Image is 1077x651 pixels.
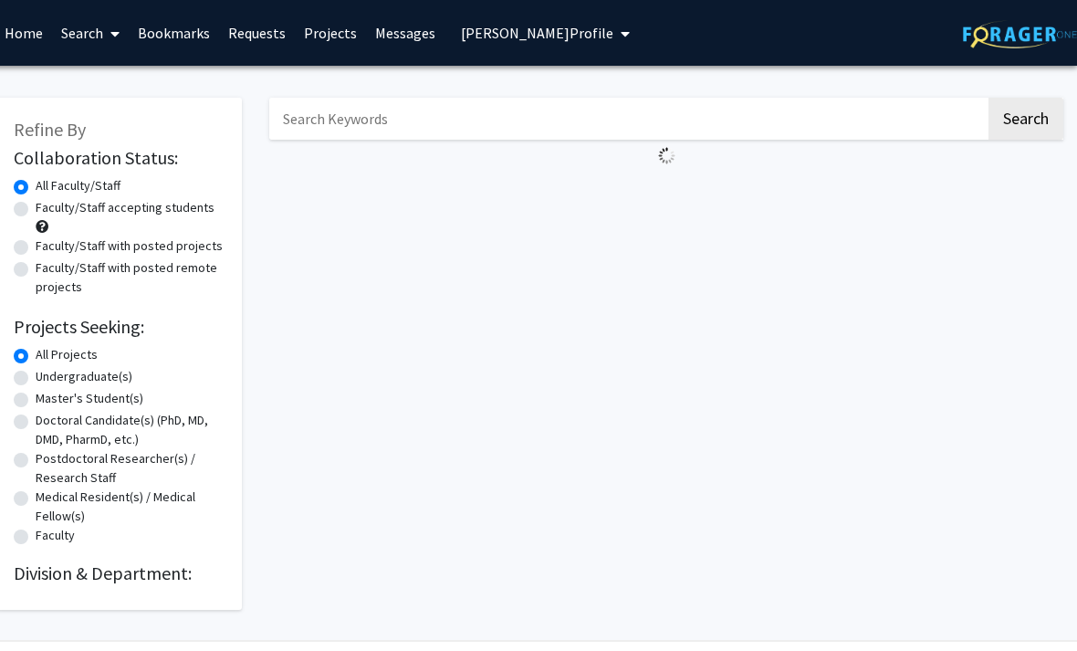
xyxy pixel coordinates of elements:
[14,118,86,141] span: Refine By
[36,367,132,386] label: Undergraduate(s)
[988,98,1063,140] button: Search
[129,1,219,65] a: Bookmarks
[36,449,224,488] label: Postdoctoral Researcher(s) / Research Staff
[269,172,1063,214] nav: Page navigation
[14,562,224,584] h2: Division & Department:
[14,147,224,169] h2: Collaboration Status:
[36,176,120,195] label: All Faculty/Staff
[36,389,143,408] label: Master's Student(s)
[651,140,683,172] img: Loading
[14,569,78,637] iframe: Chat
[461,24,613,42] span: [PERSON_NAME] Profile
[36,236,223,256] label: Faculty/Staff with posted projects
[36,345,98,364] label: All Projects
[36,526,75,545] label: Faculty
[36,488,224,526] label: Medical Resident(s) / Medical Fellow(s)
[36,411,224,449] label: Doctoral Candidate(s) (PhD, MD, DMD, PharmD, etc.)
[14,316,224,338] h2: Projects Seeking:
[963,20,1077,48] img: ForagerOne Logo
[36,258,224,297] label: Faculty/Staff with posted remote projects
[219,1,295,65] a: Requests
[366,1,444,65] a: Messages
[52,1,129,65] a: Search
[269,98,986,140] input: Search Keywords
[295,1,366,65] a: Projects
[36,198,214,217] label: Faculty/Staff accepting students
